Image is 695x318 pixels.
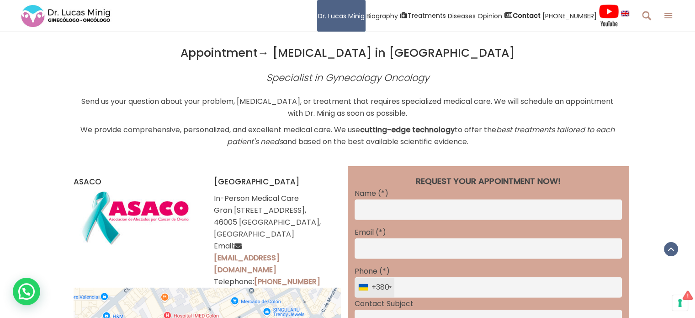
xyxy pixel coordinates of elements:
a: Appointment [180,45,258,61]
font: REQUEST YOUR APPOINTMENT NOW! [416,175,561,187]
font: Diseases [448,11,476,20]
img: English language [621,11,629,16]
font: Send us your question about your problem, [MEDICAL_DATA], or treatment that requires specialized ... [81,96,614,119]
font: Dr. Lucas Minig [318,11,365,20]
font: Treatments [408,11,446,20]
font: and based on the best available scientific evidence. [283,136,468,147]
font: best treatments tailored to each patient's needs [227,124,615,147]
font: [GEOGRAPHIC_DATA] [214,176,299,187]
font: Contact Subject [355,298,414,309]
font: Opinion [477,11,502,20]
font: [PHONE_NUMBER] [542,11,597,20]
font: Email (*) [355,227,386,237]
font: We provide comprehensive, personalized, and excellent medical care. We use [80,124,360,135]
font: Name (*) [355,188,388,199]
font: Email: [214,241,234,251]
a: [EMAIL_ADDRESS][DOMAIN_NAME] [214,253,280,275]
div: Ukraine (Україна): +380 [355,278,394,297]
font: Specialist in Gynecology Oncology [266,71,429,84]
font: → [MEDICAL_DATA] in [GEOGRAPHIC_DATA] [258,45,515,61]
font: Biography [366,11,398,20]
font: Contact [513,11,541,20]
font: cutting-edge technology [360,124,455,135]
font: Telephone: [214,276,254,287]
a: [PHONE_NUMBER] [254,276,320,287]
font: +380 [371,282,389,293]
font: to offer the [455,124,496,135]
font: Gran [STREET_ADDRESS], [214,205,306,216]
font: Phone (*) [355,266,390,276]
font: In-Person Medical Care [214,193,299,204]
font: ASACO [74,176,101,187]
img: Gynecology YouTube Videos [599,4,619,27]
div: WhatsApp contact [13,278,40,305]
img: Asaco Ovarian Cancer [80,188,194,245]
font: 46005 [GEOGRAPHIC_DATA], [GEOGRAPHIC_DATA] [214,217,321,239]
